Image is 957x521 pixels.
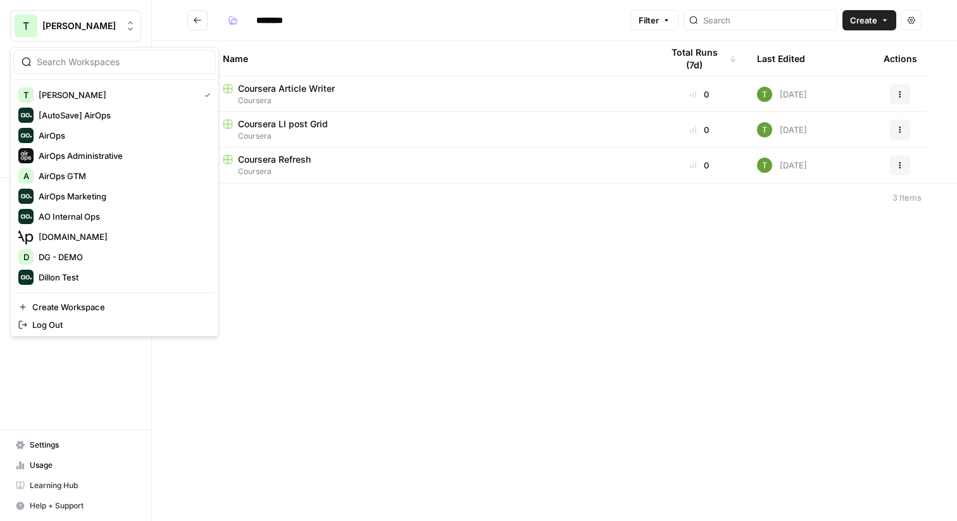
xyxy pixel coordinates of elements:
[10,47,219,337] div: Workspace: Travis Demo
[884,41,917,76] div: Actions
[662,88,737,101] div: 0
[223,130,642,142] span: Coursera
[850,14,877,27] span: Create
[30,480,135,491] span: Learning Hub
[39,190,206,203] span: AirOps Marketing
[39,271,206,284] span: Dillon Test
[13,316,216,334] a: Log Out
[18,108,34,123] img: [AutoSave] AirOps Logo
[223,166,642,177] span: Coursera
[18,128,34,143] img: AirOps Logo
[662,41,737,76] div: Total Runs (7d)
[32,318,206,331] span: Log Out
[18,229,34,244] img: Apollo.io Logo
[39,210,206,223] span: AO Internal Ops
[37,56,208,68] input: Search Workspaces
[32,301,206,313] span: Create Workspace
[662,159,737,172] div: 0
[223,153,642,177] a: Coursera RefreshCoursera
[223,95,642,106] span: Coursera
[630,10,679,30] button: Filter
[10,455,141,475] a: Usage
[10,496,141,516] button: Help + Support
[39,251,206,263] span: DG - DEMO
[757,158,807,173] div: [DATE]
[18,270,34,285] img: Dillon Test Logo
[757,158,772,173] img: yba7bbzze900hr86j8rqqvfn473j
[757,87,807,102] div: [DATE]
[23,170,29,182] span: A
[23,18,29,34] span: T
[757,41,805,76] div: Last Edited
[39,109,206,122] span: [AutoSave] AirOps
[18,209,34,224] img: AO Internal Ops Logo
[842,10,896,30] button: Create
[757,122,807,137] div: [DATE]
[238,118,328,130] span: Coursera LI post Grid
[223,118,642,142] a: Coursera LI post GridCoursera
[662,123,737,136] div: 0
[238,82,335,95] span: Coursera Article Writer
[639,14,659,27] span: Filter
[18,148,34,163] img: AirOps Administrative Logo
[39,170,206,182] span: AirOps GTM
[10,10,141,42] button: Workspace: Travis Demo
[10,435,141,455] a: Settings
[13,298,216,316] a: Create Workspace
[30,460,135,471] span: Usage
[223,41,642,76] div: Name
[39,230,206,243] span: [DOMAIN_NAME]
[223,82,642,106] a: Coursera Article WriterCoursera
[39,89,194,101] span: [PERSON_NAME]
[30,500,135,512] span: Help + Support
[23,251,29,263] span: D
[892,191,922,204] div: 3 Items
[757,87,772,102] img: yba7bbzze900hr86j8rqqvfn473j
[757,122,772,137] img: yba7bbzze900hr86j8rqqvfn473j
[39,129,206,142] span: AirOps
[42,20,119,32] span: [PERSON_NAME]
[23,89,28,101] span: T
[18,189,34,204] img: AirOps Marketing Logo
[703,14,832,27] input: Search
[10,475,141,496] a: Learning Hub
[238,153,311,166] span: Coursera Refresh
[39,149,206,162] span: AirOps Administrative
[187,10,208,30] button: Go back
[30,439,135,451] span: Settings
